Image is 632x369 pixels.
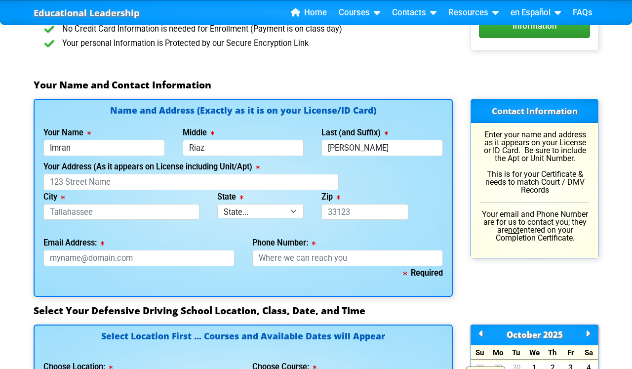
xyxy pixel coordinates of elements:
[43,193,65,201] label: City
[49,37,453,51] li: Your personal Information is Protected by our Secure Encryption Link
[43,332,443,352] h4: Select Location First ... Courses and Available Dates will Appear
[34,79,598,91] h3: Your Name and Contact Information
[321,140,443,156] input: Last Name
[321,129,388,137] label: Last (and Suffix)
[321,193,340,201] label: Zip
[489,345,508,360] div: Mo
[217,193,243,201] label: State
[43,140,165,156] input: First Name
[49,22,453,37] li: No Credit Card Information is needed for Enrollment (Payment is on class day)
[43,204,199,220] input: Tallahassee
[544,345,562,360] div: Th
[183,129,214,137] label: Middle
[34,305,598,317] h3: Select Your Defensive Driving School Location, Class, Date, and Time
[321,204,408,220] input: 33123
[43,250,235,266] input: myname@domain.com
[471,99,598,123] h3: Contact Information
[471,345,489,360] div: Su
[43,163,260,171] label: Your Address (As it appears on License including Unit/Apt)
[183,140,304,156] input: Middle Name
[508,225,519,235] u: not
[444,5,503,20] a: Resources
[252,239,316,247] label: Phone Number:
[403,268,443,278] b: Required
[34,5,140,21] a: Educational Leadership
[507,329,541,340] span: October
[43,106,443,115] h4: Name and Address (Exactly as it is on your License/ID Card)
[43,129,91,137] label: Your Name
[562,345,580,360] div: Fr
[388,5,440,20] a: Contacts
[287,5,331,20] a: Home
[580,345,598,360] div: Sa
[43,239,104,247] label: Email Address:
[507,345,525,360] div: Tu
[335,5,384,20] a: Courses
[543,329,563,340] span: 2025
[480,131,589,194] p: Enter your name and address as it appears on your License or ID Card. Be sure to include the Apt ...
[43,174,339,190] input: 123 Street Name
[252,250,443,266] input: Where we can reach you
[507,5,565,20] a: en Español
[480,210,589,242] p: Your email and Phone Number are for us to contact you; they are entered on your Completion Certif...
[569,5,596,20] a: FAQs
[525,345,544,360] div: We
